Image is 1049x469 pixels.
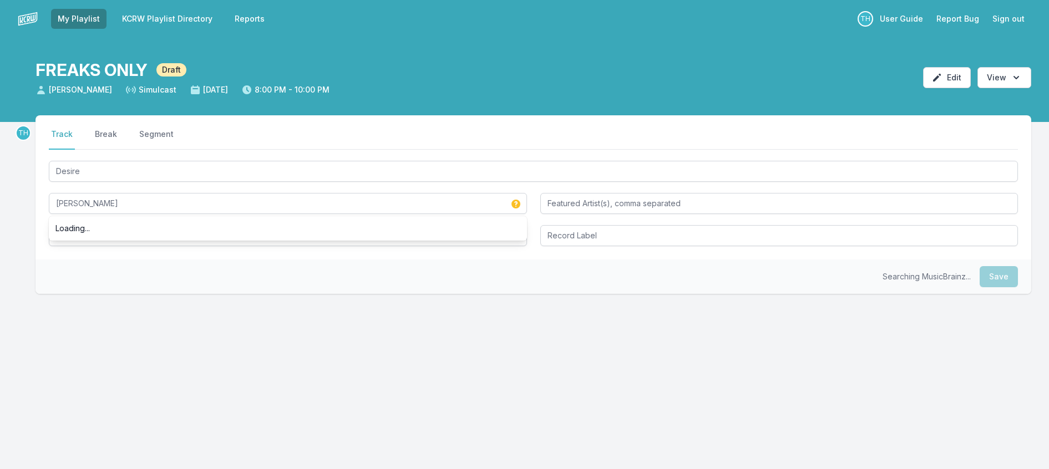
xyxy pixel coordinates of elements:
span: [DATE] [190,84,228,95]
button: Save [980,266,1018,287]
button: Sign out [986,9,1031,29]
button: Break [93,129,119,150]
input: Featured Artist(s), comma separated [540,193,1018,214]
p: Searching MusicBrainz... [883,271,971,282]
span: 8:00 PM - 10:00 PM [241,84,330,95]
input: Track Title [49,161,1018,182]
p: Travis Holcombe [858,11,873,27]
button: Track [49,129,75,150]
p: Travis Holcombe [16,125,31,141]
button: Open options [977,67,1031,88]
a: KCRW Playlist Directory [115,9,219,29]
a: User Guide [873,9,930,29]
input: Artist [49,193,527,214]
span: Simulcast [125,84,176,95]
span: Draft [156,63,186,77]
h1: FREAKS ONLY [36,60,148,80]
div: Loading... [49,218,527,238]
span: [PERSON_NAME] [36,84,112,95]
button: Edit [923,67,971,88]
img: logo-white-87cec1fa9cbef997252546196dc51331.png [18,9,38,29]
button: Segment [137,129,176,150]
a: Report Bug [930,9,986,29]
input: Record Label [540,225,1018,246]
a: Reports [228,9,271,29]
a: My Playlist [51,9,107,29]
